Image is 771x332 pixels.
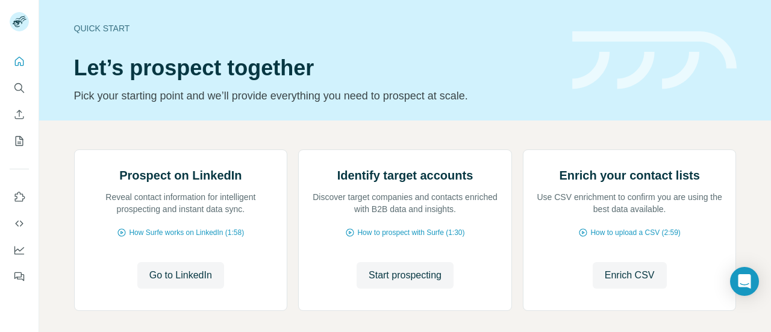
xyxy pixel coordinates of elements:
button: Enrich CSV [10,104,29,125]
button: Use Surfe on LinkedIn [10,186,29,208]
button: Dashboard [10,239,29,261]
button: Use Surfe API [10,213,29,234]
span: Go to LinkedIn [149,268,212,283]
span: Start prospecting [369,268,442,283]
h2: Prospect on LinkedIn [119,167,242,184]
div: Quick start [74,22,558,34]
button: My lists [10,130,29,152]
span: How Surfe works on LinkedIn (1:58) [129,227,244,238]
span: How to upload a CSV (2:59) [590,227,680,238]
button: Go to LinkedIn [137,262,224,289]
button: Start prospecting [357,262,454,289]
h2: Identify target accounts [337,167,473,184]
p: Reveal contact information for intelligent prospecting and instant data sync. [87,191,275,215]
p: Discover target companies and contacts enriched with B2B data and insights. [311,191,499,215]
img: banner [572,31,737,90]
button: Enrich CSV [593,262,667,289]
button: Search [10,77,29,99]
button: Quick start [10,51,29,72]
h1: Let’s prospect together [74,56,558,80]
span: Enrich CSV [605,268,655,283]
div: Open Intercom Messenger [730,267,759,296]
p: Use CSV enrichment to confirm you are using the best data available. [535,191,724,215]
span: How to prospect with Surfe (1:30) [357,227,464,238]
p: Pick your starting point and we’ll provide everything you need to prospect at scale. [74,87,558,104]
h2: Enrich your contact lists [559,167,699,184]
button: Feedback [10,266,29,287]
